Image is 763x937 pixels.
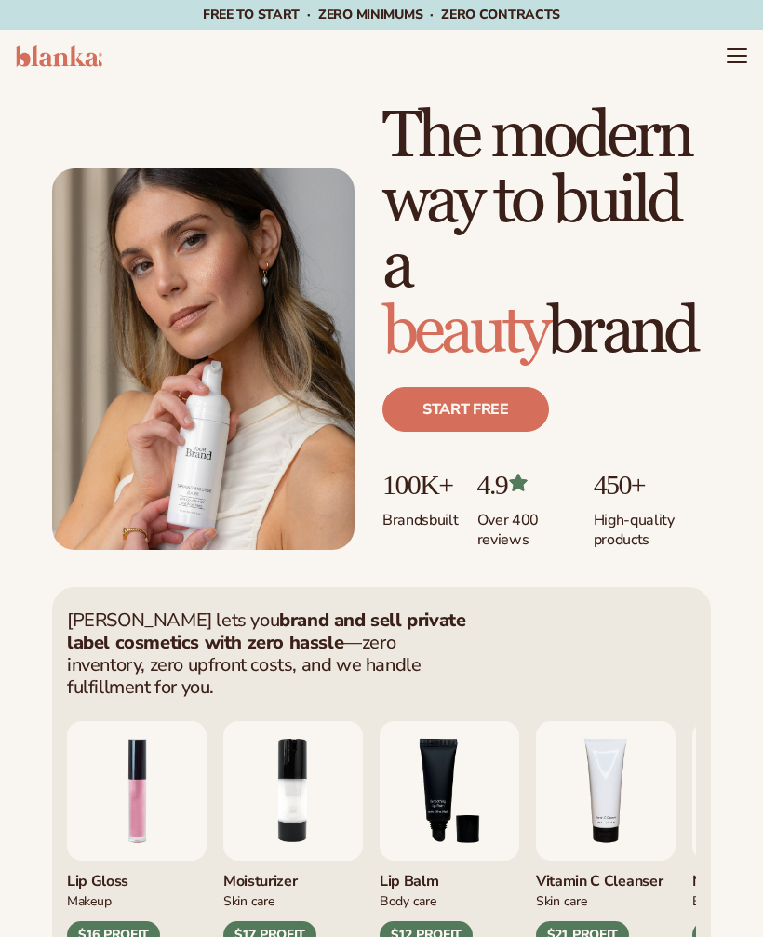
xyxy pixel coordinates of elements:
[223,721,363,861] img: Moisturizing lotion.
[536,721,676,861] img: Vitamin c cleanser.
[67,721,207,861] img: Pink lip gloss.
[380,861,519,891] div: Lip Balm
[223,890,363,910] div: Skin Care
[726,45,748,67] summary: Menu
[203,6,560,23] span: Free to start · ZERO minimums · ZERO contracts
[382,469,459,500] p: 100K+
[52,168,355,550] img: Female holding tanning mousse.
[380,890,519,910] div: Body Care
[536,890,676,910] div: Skin Care
[67,861,207,891] div: Lip Gloss
[382,104,711,365] h1: The modern way to build a brand
[380,721,519,861] img: Smoothing lip balm.
[382,500,459,530] p: Brands built
[382,387,549,432] a: Start free
[594,469,711,500] p: 450+
[477,500,575,550] p: Over 400 reviews
[382,292,547,371] span: beauty
[223,861,363,891] div: Moisturizer
[477,469,575,500] p: 4.9
[67,890,207,910] div: Makeup
[67,608,465,655] strong: brand and sell private label cosmetics with zero hassle
[15,45,102,67] img: logo
[536,861,676,891] div: Vitamin C Cleanser
[594,500,711,550] p: High-quality products
[67,609,467,699] p: [PERSON_NAME] lets you —zero inventory, zero upfront costs, and we handle fulfillment for you.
